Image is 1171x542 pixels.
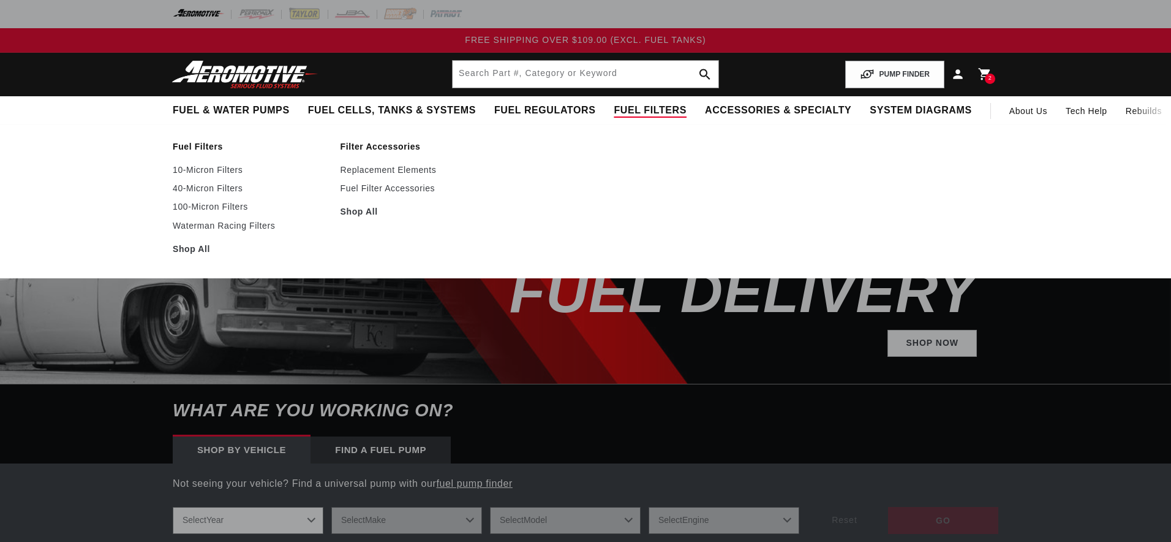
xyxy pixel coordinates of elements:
[490,507,641,534] select: Model
[173,476,998,492] p: Not seeing your vehicle? Find a universal pump with our
[860,96,981,125] summary: System Diagrams
[649,507,799,534] select: Engine
[453,163,977,318] h2: SHOP BEST SELLING FUEL DELIVERY
[494,104,595,117] span: Fuel Regulators
[870,104,971,117] span: System Diagrams
[1126,104,1162,118] span: Rebuilds
[308,104,476,117] span: Fuel Cells, Tanks & Systems
[168,60,322,89] img: Aeromotive
[341,141,496,152] a: Filter Accessories
[173,243,328,254] a: Shop All
[331,507,482,534] select: Make
[173,141,328,152] a: Fuel Filters
[173,220,328,231] a: Waterman Racing Filters
[299,96,485,125] summary: Fuel Cells, Tanks & Systems
[164,96,299,125] summary: Fuel & Water Pumps
[1056,96,1116,126] summary: Tech Help
[173,437,311,464] div: Shop by vehicle
[173,201,328,212] a: 100-Micron Filters
[1116,96,1171,126] summary: Rebuilds
[845,61,944,88] button: PUMP FINDER
[173,183,328,194] a: 40-Micron Filters
[614,104,687,117] span: Fuel Filters
[1000,96,1056,126] a: About Us
[1009,106,1047,116] span: About Us
[341,206,496,217] a: Shop All
[691,61,718,88] button: search button
[604,96,696,125] summary: Fuel Filters
[173,164,328,175] a: 10-Micron Filters
[437,478,513,489] a: fuel pump finder
[341,183,496,194] a: Fuel Filter Accessories
[173,507,323,534] select: Year
[465,35,706,45] span: FREE SHIPPING OVER $109.00 (EXCL. FUEL TANKS)
[1066,104,1107,118] span: Tech Help
[887,330,977,357] a: Shop Now
[485,96,604,125] summary: Fuel Regulators
[311,437,451,464] div: Find a Fuel Pump
[142,384,1029,437] h6: What are you working on?
[705,104,851,117] span: Accessories & Specialty
[696,96,860,125] summary: Accessories & Specialty
[341,164,496,175] a: Replacement Elements
[173,104,290,117] span: Fuel & Water Pumps
[988,74,992,84] span: 2
[453,61,718,88] input: Search by Part Number, Category or Keyword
